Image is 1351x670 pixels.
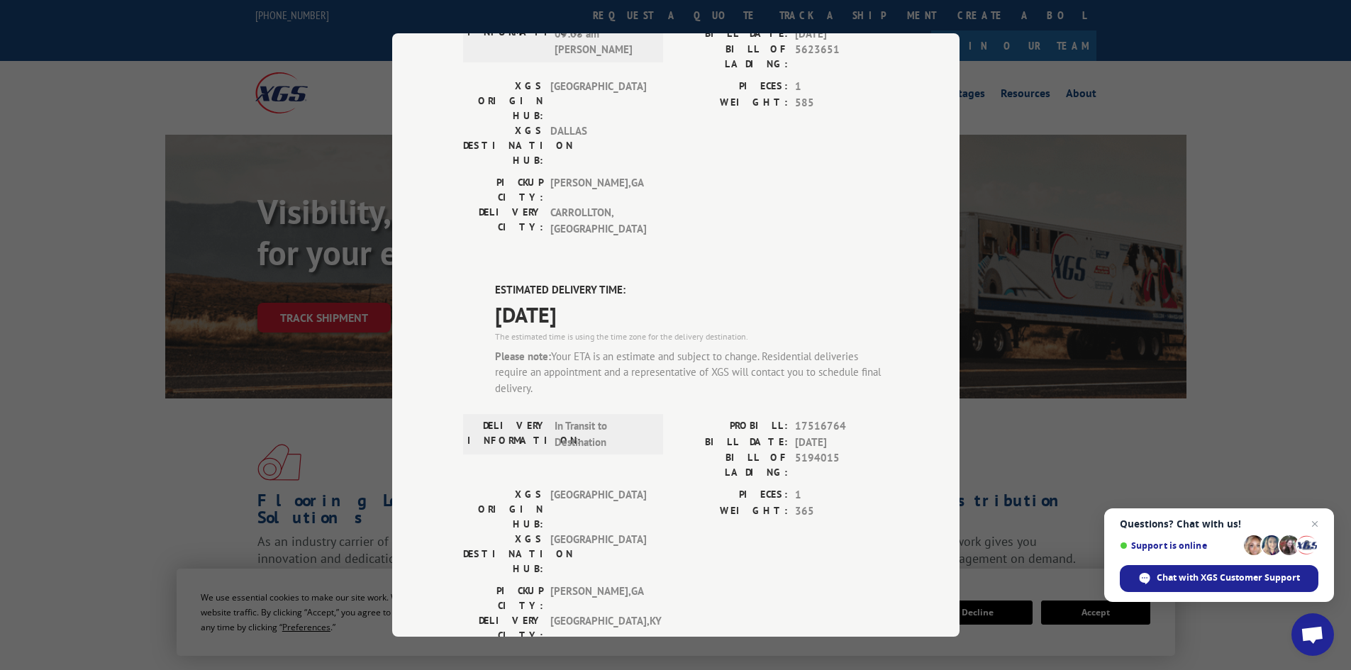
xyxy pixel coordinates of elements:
span: Chat with XGS Customer Support [1157,571,1300,584]
div: The estimated time is using the time zone for the delivery destination. [495,330,889,343]
span: Support is online [1120,540,1239,551]
label: WEIGHT: [676,95,788,111]
label: DELIVERY INFORMATION: [467,418,547,450]
label: PICKUP CITY: [463,584,543,613]
label: BILL DATE: [676,435,788,451]
label: PIECES: [676,79,788,95]
span: 17516764 [795,418,889,435]
label: PROBILL: [676,418,788,435]
span: [GEOGRAPHIC_DATA] [550,487,646,532]
label: XGS DESTINATION HUB: [463,532,543,576]
div: Your ETA is an estimate and subject to change. Residential deliveries require an appointment and ... [495,349,889,397]
a: Open chat [1291,613,1334,656]
span: [DATE] [795,26,889,43]
label: ESTIMATED DELIVERY TIME: [495,282,889,298]
span: 1 [795,487,889,503]
span: In Transit to Destination [555,418,650,450]
span: 1 [795,79,889,95]
span: 5623651 [795,42,889,72]
span: [DATE] [495,298,889,330]
label: XGS DESTINATION HUB: [463,123,543,168]
span: [PERSON_NAME] , GA [550,584,646,613]
span: Chat with XGS Customer Support [1120,565,1318,592]
label: BILL DATE: [676,26,788,43]
label: XGS ORIGIN HUB: [463,487,543,532]
span: [GEOGRAPHIC_DATA] [550,532,646,576]
span: 365 [795,503,889,520]
span: [GEOGRAPHIC_DATA] , KY [550,613,646,643]
label: BILL OF LADING: [676,42,788,72]
label: DELIVERY CITY: [463,205,543,237]
span: [PERSON_NAME] , GA [550,175,646,205]
label: XGS ORIGIN HUB: [463,79,543,123]
label: WEIGHT: [676,503,788,520]
label: BILL OF LADING: [676,450,788,480]
span: 5194015 [795,450,889,480]
strong: Please note: [495,350,551,363]
span: [DATE] 09:08 am [PERSON_NAME] [555,10,650,58]
span: [DATE] [795,435,889,451]
label: DELIVERY CITY: [463,613,543,643]
span: CARROLLTON , [GEOGRAPHIC_DATA] [550,205,646,237]
label: PICKUP CITY: [463,175,543,205]
span: Questions? Chat with us! [1120,518,1318,530]
label: PIECES: [676,487,788,503]
span: [GEOGRAPHIC_DATA] [550,79,646,123]
label: DELIVERY INFORMATION: [467,10,547,58]
span: DALLAS [550,123,646,168]
span: 585 [795,95,889,111]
